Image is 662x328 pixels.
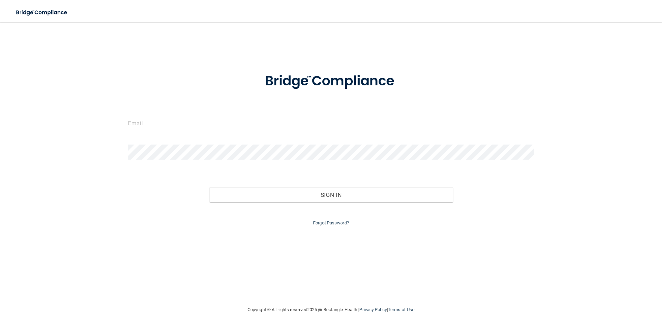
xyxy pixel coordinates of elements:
[251,63,411,99] img: bridge_compliance_login_screen.278c3ca4.svg
[209,187,453,202] button: Sign In
[388,307,414,312] a: Terms of Use
[205,299,457,321] div: Copyright © All rights reserved 2025 @ Rectangle Health | |
[10,6,74,20] img: bridge_compliance_login_screen.278c3ca4.svg
[359,307,387,312] a: Privacy Policy
[128,116,534,131] input: Email
[313,220,349,225] a: Forgot Password?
